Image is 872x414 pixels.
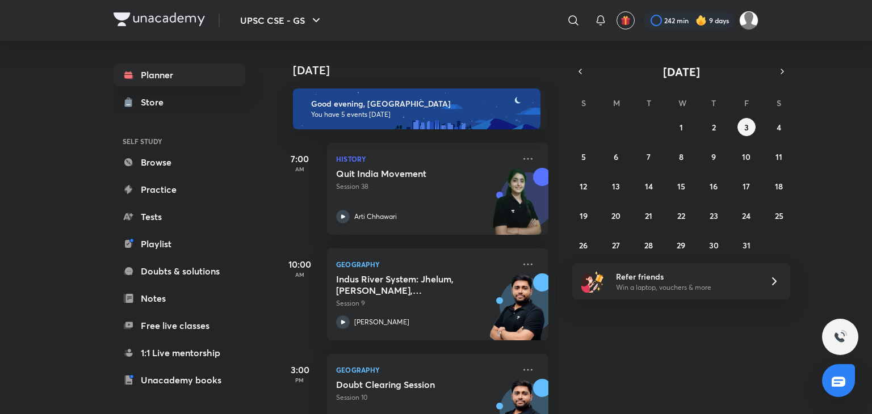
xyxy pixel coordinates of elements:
[336,363,514,377] p: Geography
[663,64,700,79] span: [DATE]
[644,240,653,251] abbr: October 28, 2025
[737,147,756,166] button: October 10, 2025
[336,152,514,166] p: History
[277,363,322,377] h5: 3:00
[640,177,658,195] button: October 14, 2025
[742,151,751,162] abbr: October 10, 2025
[743,181,750,192] abbr: October 17, 2025
[581,98,586,108] abbr: Sunday
[293,88,540,129] img: evening
[354,317,409,327] p: [PERSON_NAME]
[580,210,588,221] abbr: October 19, 2025
[114,233,245,255] a: Playlist
[354,212,397,222] p: Arti Chhawari
[611,210,621,221] abbr: October 20, 2025
[744,122,749,133] abbr: October 3, 2025
[486,273,548,352] img: unacademy
[114,178,245,201] a: Practice
[617,11,635,29] button: avatar
[114,132,245,151] h6: SELF STUDY
[114,369,245,391] a: Unacademy books
[575,236,593,254] button: October 26, 2025
[678,98,686,108] abbr: Wednesday
[612,181,620,192] abbr: October 13, 2025
[672,206,690,225] button: October 22, 2025
[645,181,653,192] abbr: October 14, 2025
[710,181,718,192] abbr: October 16, 2025
[277,166,322,172] p: AM
[833,330,847,344] img: ttu
[742,210,751,221] abbr: October 24, 2025
[114,12,205,29] a: Company Logo
[114,341,245,364] a: 1:1 Live mentorship
[588,64,774,79] button: [DATE]
[581,151,586,162] abbr: October 5, 2025
[743,240,751,251] abbr: October 31, 2025
[770,177,788,195] button: October 18, 2025
[580,181,587,192] abbr: October 12, 2025
[677,240,685,251] abbr: October 29, 2025
[141,95,170,109] div: Store
[705,118,723,136] button: October 2, 2025
[737,177,756,195] button: October 17, 2025
[777,98,781,108] abbr: Saturday
[607,236,625,254] button: October 27, 2025
[775,181,783,192] abbr: October 18, 2025
[277,271,322,278] p: AM
[114,91,245,113] a: Store
[777,122,781,133] abbr: October 4, 2025
[677,181,685,192] abbr: October 15, 2025
[775,151,782,162] abbr: October 11, 2025
[581,270,604,293] img: referral
[737,236,756,254] button: October 31, 2025
[311,110,530,119] p: You have 5 events [DATE]
[486,168,548,246] img: unacademy
[705,206,723,225] button: October 23, 2025
[114,12,205,26] img: Company Logo
[336,298,514,309] p: Session 9
[705,177,723,195] button: October 16, 2025
[711,98,716,108] abbr: Thursday
[336,392,514,403] p: Session 10
[645,210,652,221] abbr: October 21, 2025
[607,206,625,225] button: October 20, 2025
[607,177,625,195] button: October 13, 2025
[277,377,322,383] p: PM
[613,98,620,108] abbr: Monday
[336,379,477,390] h5: Doubt Clearing Session
[739,11,758,30] img: SP
[336,168,477,179] h5: Quit India Movement
[712,122,716,133] abbr: October 2, 2025
[775,210,783,221] abbr: October 25, 2025
[640,236,658,254] button: October 28, 2025
[770,147,788,166] button: October 11, 2025
[575,147,593,166] button: October 5, 2025
[336,181,514,192] p: Session 38
[672,118,690,136] button: October 1, 2025
[616,282,756,293] p: Win a laptop, vouchers & more
[233,9,330,32] button: UPSC CSE - GS
[672,147,690,166] button: October 8, 2025
[710,210,718,221] abbr: October 23, 2025
[579,240,588,251] abbr: October 26, 2025
[114,287,245,310] a: Notes
[647,151,651,162] abbr: October 7, 2025
[711,151,716,162] abbr: October 9, 2025
[114,205,245,228] a: Tests
[737,206,756,225] button: October 24, 2025
[621,15,631,26] img: avatar
[575,177,593,195] button: October 12, 2025
[311,99,530,109] h6: Good evening, [GEOGRAPHIC_DATA]
[277,152,322,166] h5: 7:00
[607,147,625,166] button: October 6, 2025
[709,240,719,251] abbr: October 30, 2025
[705,147,723,166] button: October 9, 2025
[705,236,723,254] button: October 30, 2025
[744,98,749,108] abbr: Friday
[612,240,620,251] abbr: October 27, 2025
[616,271,756,282] h6: Refer friends
[277,257,322,271] h5: 10:00
[770,206,788,225] button: October 25, 2025
[647,98,651,108] abbr: Tuesday
[336,273,477,296] h5: Indus River System: Jhelum, Chenab, Ravi, Beas & Satluj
